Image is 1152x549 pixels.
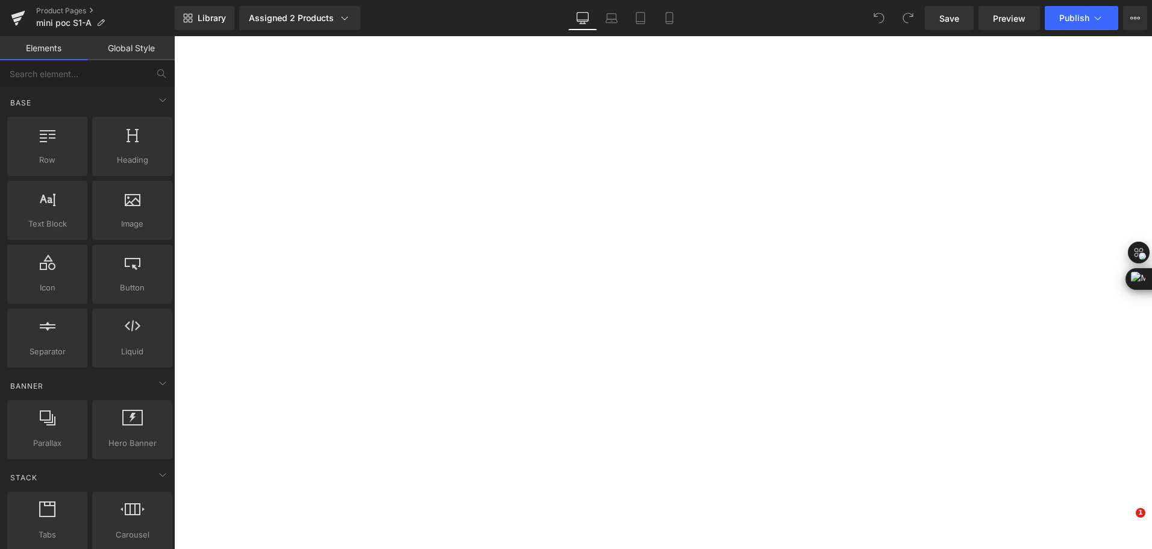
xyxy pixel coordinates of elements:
[11,218,84,230] span: Text Block
[175,6,234,30] a: New Library
[978,6,1040,30] a: Preview
[96,154,169,166] span: Heading
[11,281,84,294] span: Icon
[36,18,92,28] span: mini poc S1-A
[1136,508,1145,518] span: 1
[1123,6,1147,30] button: More
[993,12,1025,25] span: Preview
[11,529,84,541] span: Tabs
[11,345,84,358] span: Separator
[1059,13,1089,23] span: Publish
[1045,6,1118,30] button: Publish
[939,12,959,25] span: Save
[867,6,891,30] button: Undo
[96,529,169,541] span: Carousel
[9,472,39,483] span: Stack
[1111,508,1140,537] iframe: Intercom live chat
[11,154,84,166] span: Row
[9,380,45,392] span: Banner
[36,6,175,16] a: Product Pages
[568,6,597,30] a: Desktop
[96,281,169,294] span: Button
[249,12,351,24] div: Assigned 2 Products
[11,437,84,450] span: Parallax
[96,345,169,358] span: Liquid
[9,97,33,108] span: Base
[87,36,175,60] a: Global Style
[655,6,684,30] a: Mobile
[896,6,920,30] button: Redo
[597,6,626,30] a: Laptop
[96,218,169,230] span: Image
[96,437,169,450] span: Hero Banner
[626,6,655,30] a: Tablet
[198,13,226,24] span: Library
